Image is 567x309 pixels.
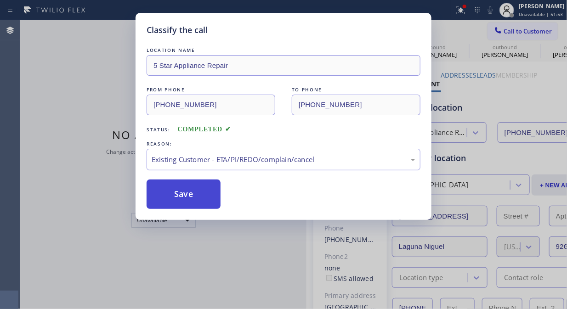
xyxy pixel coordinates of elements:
span: COMPLETED [178,126,231,133]
input: From phone [147,95,275,115]
div: LOCATION NAME [147,45,420,55]
div: FROM PHONE [147,85,275,95]
h5: Classify the call [147,24,208,36]
input: To phone [292,95,420,115]
span: Status: [147,126,170,133]
div: REASON: [147,139,420,149]
button: Save [147,180,221,209]
div: Existing Customer - ETA/PI/REDO/complain/cancel [152,154,415,165]
div: TO PHONE [292,85,420,95]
